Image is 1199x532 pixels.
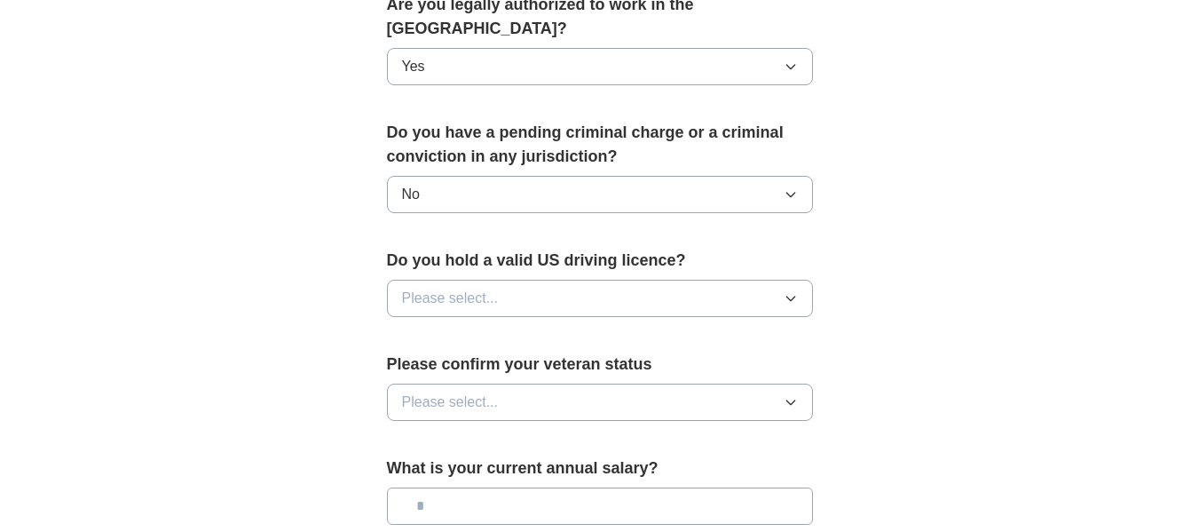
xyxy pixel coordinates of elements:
label: Please confirm your veteran status [387,353,813,377]
button: No [387,176,813,213]
label: What is your current annual salary? [387,457,813,480]
label: Do you hold a valid US driving licence? [387,249,813,273]
button: Please select... [387,384,813,421]
button: Yes [387,48,813,85]
span: No [402,184,420,205]
span: Yes [402,56,425,77]
label: Do you have a pending criminal charge or a criminal conviction in any jurisdiction? [387,121,813,169]
span: Please select... [402,288,499,309]
button: Please select... [387,280,813,317]
span: Please select... [402,392,499,413]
